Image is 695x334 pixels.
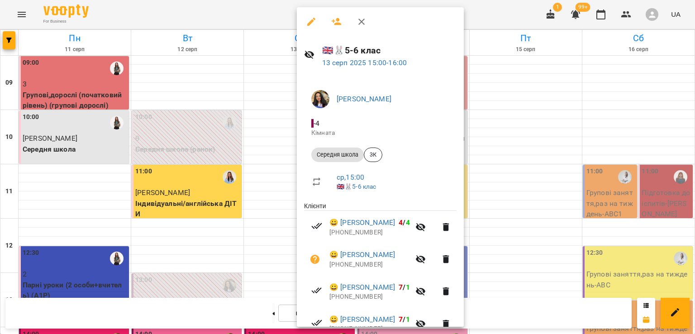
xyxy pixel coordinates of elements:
[406,218,410,227] span: 4
[329,282,395,293] a: 😀 [PERSON_NAME]
[329,324,410,334] p: [PHONE_NUMBER]
[311,220,322,231] svg: Візит сплачено
[311,151,364,159] span: Середня школа
[311,129,449,138] p: Кімната
[329,217,395,228] a: 😀 [PERSON_NAME]
[337,173,364,181] a: ср , 15:00
[337,183,376,190] a: 🇬🇧🐰5-6 клас
[399,283,409,291] b: /
[329,292,410,301] p: [PHONE_NUMBER]
[304,248,326,270] button: Візит ще не сплачено. Додати оплату?
[399,218,409,227] b: /
[311,119,321,128] span: - 4
[337,95,391,103] a: [PERSON_NAME]
[399,315,409,324] b: /
[406,315,410,324] span: 1
[406,283,410,291] span: 1
[329,314,395,325] a: 😀 [PERSON_NAME]
[322,58,407,67] a: 13 серп 2025 15:00-16:00
[399,315,403,324] span: 7
[329,228,410,237] p: [PHONE_NUMBER]
[329,249,395,260] a: 😀 [PERSON_NAME]
[322,43,457,57] h6: 🇬🇧🐰5-6 клас
[399,283,403,291] span: 7
[364,151,382,159] span: 3К
[311,317,322,328] svg: Візит сплачено
[311,285,322,296] svg: Візит сплачено
[311,90,329,108] img: 4aafc4bba01c5b615bc3b4b3476a829c.JPG
[329,260,410,269] p: [PHONE_NUMBER]
[399,218,403,227] span: 4
[364,148,382,162] div: 3К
